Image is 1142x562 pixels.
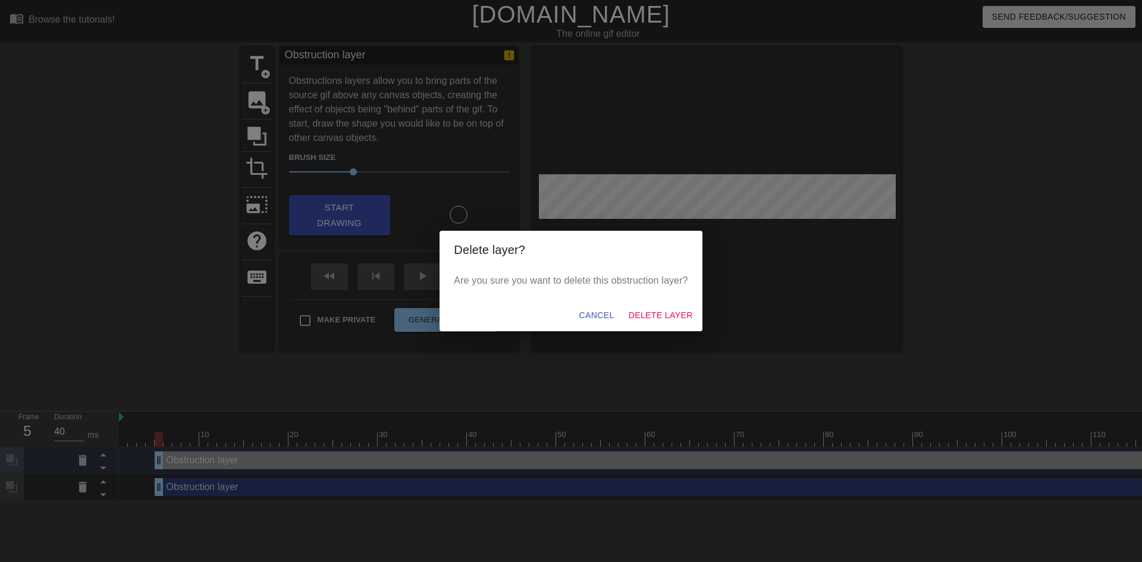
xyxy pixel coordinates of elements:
h2: Delete layer? [454,240,688,259]
span: Cancel [579,308,614,323]
span: Delete Layer [629,308,693,323]
button: Delete Layer [624,304,698,326]
p: Are you sure you want to delete this obstruction layer? [454,274,688,288]
button: Cancel [574,304,619,326]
